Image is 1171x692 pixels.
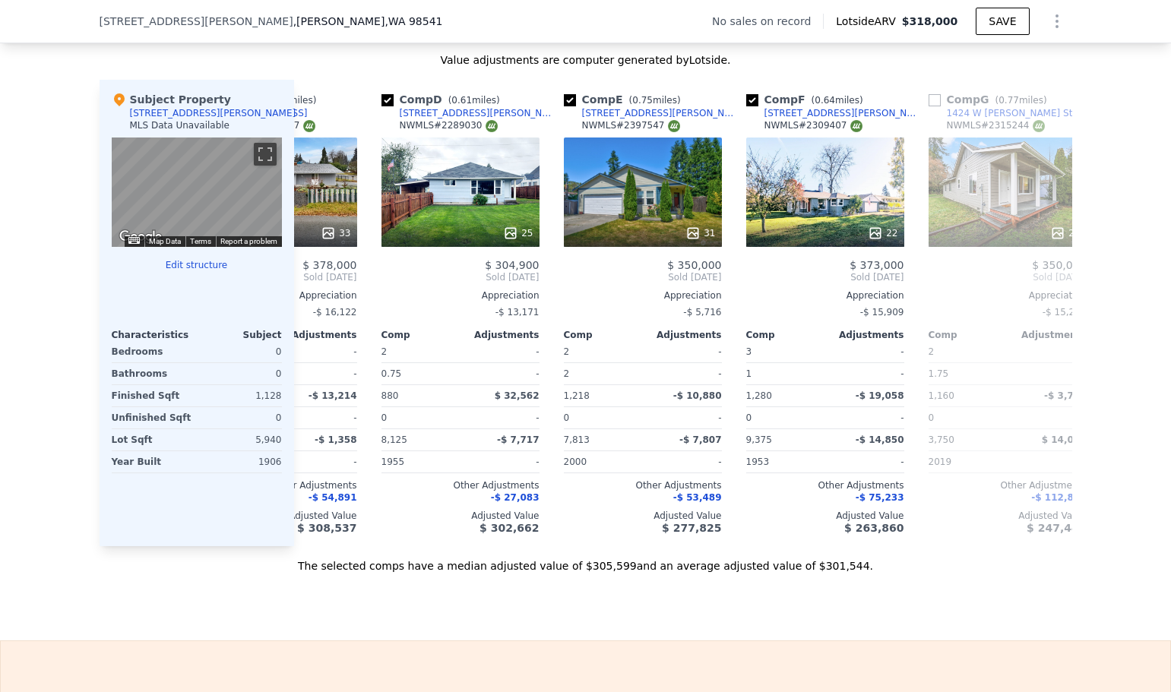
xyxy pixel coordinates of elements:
[381,451,457,472] div: 1955
[112,259,282,271] button: Edit structure
[564,434,590,445] span: 7,813
[746,346,752,357] span: 3
[947,107,1073,119] div: 1424 W [PERSON_NAME] St
[485,259,539,271] span: $ 304,900
[564,412,570,423] span: 0
[381,434,407,445] span: 8,125
[112,385,194,406] div: Finished Sqft
[200,451,282,472] div: 1906
[764,119,862,132] div: NWMLS # 2309407
[486,120,498,132] img: NWMLS Logo
[668,120,680,132] img: NWMLS Logo
[112,429,194,450] div: Lot Sqft
[828,451,904,472] div: -
[564,92,687,107] div: Comp E
[297,522,356,534] span: $ 308,537
[491,492,540,503] span: -$ 27,083
[1043,307,1087,318] span: -$ 15,299
[381,510,540,522] div: Adjusted Value
[400,119,498,132] div: NWMLS # 2289030
[746,390,772,401] span: 1,280
[293,14,443,29] span: , [PERSON_NAME]
[112,451,194,472] div: Year Built
[381,346,388,357] span: 2
[679,434,721,445] span: -$ 7,807
[381,329,460,341] div: Comp
[315,434,356,445] span: -$ 1,358
[385,15,442,27] span: , WA 98541
[746,479,904,491] div: Other Adjustments
[200,429,282,450] div: 5,940
[128,237,139,244] button: Keyboard shortcuts
[856,492,904,503] span: -$ 75,233
[1008,329,1087,341] div: Adjustments
[1011,451,1087,472] div: -
[281,407,357,428] div: -
[850,120,862,132] img: NWMLS Logo
[1044,390,1086,401] span: -$ 3,761
[564,510,722,522] div: Adjusted Value
[381,479,540,491] div: Other Adjustments
[850,259,904,271] span: $ 373,000
[1042,6,1072,36] button: Show Options
[805,95,869,106] span: ( miles)
[381,363,457,384] div: 0.75
[1042,434,1087,445] span: $ 14,056
[302,259,356,271] span: $ 378,000
[112,363,194,384] div: Bathrooms
[400,107,558,119] div: [STREET_ADDRESS][PERSON_NAME]
[582,107,740,119] div: [STREET_ADDRESS][PERSON_NAME]
[868,226,897,241] div: 22
[673,492,722,503] span: -$ 53,489
[947,119,1045,132] div: NWMLS # 2315244
[929,346,935,357] span: 2
[1031,492,1086,503] span: -$ 112,854
[564,329,643,341] div: Comp
[929,412,935,423] span: 0
[667,259,721,271] span: $ 350,000
[281,363,357,384] div: -
[278,329,357,341] div: Adjustments
[564,289,722,302] div: Appreciation
[116,227,166,247] a: Open this area in Google Maps (opens a new window)
[929,451,1005,472] div: 2019
[623,95,687,106] span: ( miles)
[1050,226,1080,241] div: 29
[999,95,1019,106] span: 0.77
[564,479,722,491] div: Other Adjustments
[220,237,277,245] a: Report a problem
[746,363,822,384] div: 1
[564,107,740,119] a: [STREET_ADDRESS][PERSON_NAME]
[828,341,904,362] div: -
[112,137,282,247] div: Street View
[929,390,954,401] span: 1,160
[643,329,722,341] div: Adjustments
[662,522,721,534] span: $ 277,825
[313,307,357,318] span: -$ 16,122
[764,107,923,119] div: [STREET_ADDRESS][PERSON_NAME]
[197,329,282,341] div: Subject
[564,363,640,384] div: 2
[746,510,904,522] div: Adjusted Value
[828,363,904,384] div: -
[746,107,923,119] a: [STREET_ADDRESS][PERSON_NAME]
[464,451,540,472] div: -
[632,95,653,106] span: 0.75
[381,289,540,302] div: Appreciation
[112,92,231,107] div: Subject Property
[646,407,722,428] div: -
[582,119,680,132] div: NWMLS # 2397547
[746,92,869,107] div: Comp F
[929,271,1087,283] span: Sold [DATE]
[112,407,194,428] div: Unfinished Sqft
[746,289,904,302] div: Appreciation
[130,119,230,131] div: MLS Data Unavailable
[464,363,540,384] div: -
[100,52,1072,68] div: Value adjustments are computer generated by Lotside .
[1011,363,1087,384] div: -
[495,390,540,401] span: $ 32,562
[451,95,472,106] span: 0.61
[1011,341,1087,362] div: -
[564,451,640,472] div: 2000
[929,107,1073,119] a: 1424 W [PERSON_NAME] St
